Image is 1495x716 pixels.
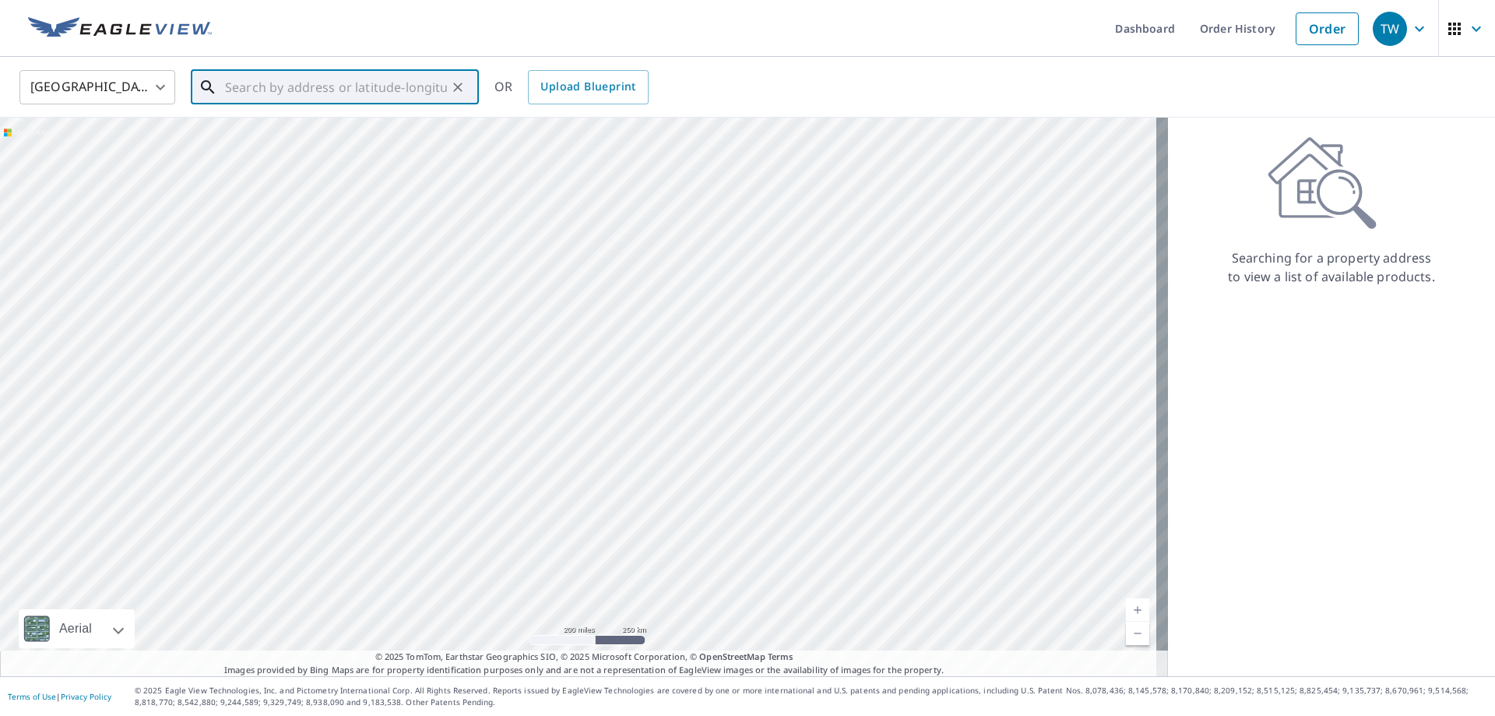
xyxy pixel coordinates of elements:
[1296,12,1359,45] a: Order
[28,17,212,41] img: EV Logo
[768,651,793,662] a: Terms
[135,685,1487,708] p: © 2025 Eagle View Technologies, Inc. and Pictometry International Corp. All Rights Reserved. Repo...
[8,692,111,701] p: |
[1126,598,1149,622] a: Current Level 5, Zoom In
[540,77,635,97] span: Upload Blueprint
[699,651,765,662] a: OpenStreetMap
[494,70,649,104] div: OR
[19,609,135,648] div: Aerial
[55,609,97,648] div: Aerial
[375,651,793,664] span: © 2025 TomTom, Earthstar Geographics SIO, © 2025 Microsoft Corporation, ©
[447,76,469,98] button: Clear
[61,691,111,702] a: Privacy Policy
[19,65,175,109] div: [GEOGRAPHIC_DATA]
[1227,249,1436,286] p: Searching for a property address to view a list of available products.
[1373,12,1407,46] div: TW
[225,65,447,109] input: Search by address or latitude-longitude
[1126,622,1149,645] a: Current Level 5, Zoom Out
[528,70,648,104] a: Upload Blueprint
[8,691,56,702] a: Terms of Use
